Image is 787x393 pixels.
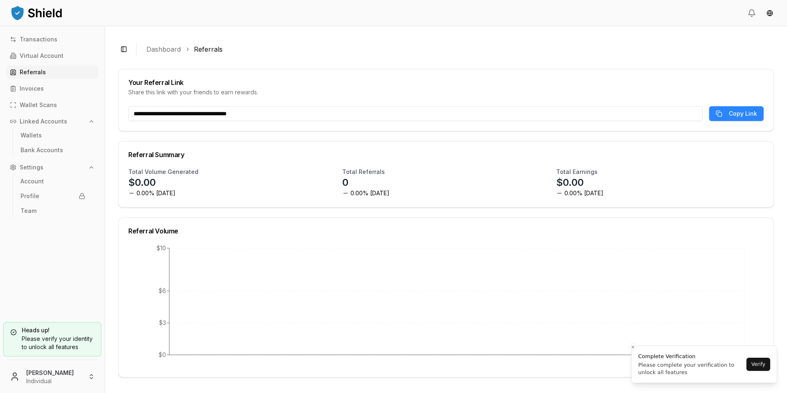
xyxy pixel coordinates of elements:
[146,44,181,54] a: Dashboard
[10,327,94,333] h5: Heads up!
[20,102,57,108] p: Wallet Scans
[10,335,94,351] div: Please verify your identity to unlock all features
[709,106,764,121] button: Copy Link
[3,363,101,390] button: [PERSON_NAME]Individual
[20,69,46,75] p: Referrals
[342,176,348,189] p: 0
[7,115,98,128] button: Linked Accounts
[350,189,389,197] span: 0.00% [DATE]
[729,110,757,118] span: Copy Link
[159,287,166,294] tspan: $6
[26,368,82,377] p: [PERSON_NAME]
[7,66,98,79] a: Referrals
[159,351,166,358] tspan: $0
[7,82,98,95] a: Invoices
[556,168,598,176] h3: Total Earnings
[17,175,89,188] a: Account
[128,176,156,189] p: $0.00
[7,49,98,62] a: Virtual Account
[26,377,82,385] p: Individual
[20,178,44,184] p: Account
[10,5,63,21] img: ShieldPay Logo
[638,361,744,376] div: Please complete your verification to unlock all features
[159,319,166,326] tspan: $3
[128,228,764,234] div: Referral Volume
[746,358,770,371] button: Verify
[194,44,223,54] a: Referrals
[7,98,98,112] a: Wallet Scans
[17,190,89,203] a: Profile
[17,129,89,142] a: Wallets
[20,208,36,214] p: Team
[20,119,67,124] p: Linked Accounts
[556,176,584,189] p: $0.00
[20,133,42,138] p: Wallets
[638,352,744,361] div: Complete Verification
[7,161,98,174] button: Settings
[20,147,63,153] p: Bank Accounts
[17,144,89,157] a: Bank Accounts
[128,151,764,158] div: Referral Summary
[3,322,101,356] a: Heads up!Please verify your identity to unlock all features
[20,53,64,59] p: Virtual Account
[20,37,57,42] p: Transactions
[146,44,767,54] nav: breadcrumb
[128,168,198,176] h3: Total Volume Generated
[157,244,166,251] tspan: $10
[564,189,603,197] span: 0.00% [DATE]
[17,204,89,217] a: Team
[136,189,175,197] span: 0.00% [DATE]
[128,79,764,86] div: Your Referral Link
[342,168,385,176] h3: Total Referrals
[20,165,43,170] p: Settings
[128,88,764,96] div: Share this link with your friends to earn rewards.
[20,193,39,199] p: Profile
[629,343,637,351] button: Close toast
[7,33,98,46] a: Transactions
[20,86,44,91] p: Invoices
